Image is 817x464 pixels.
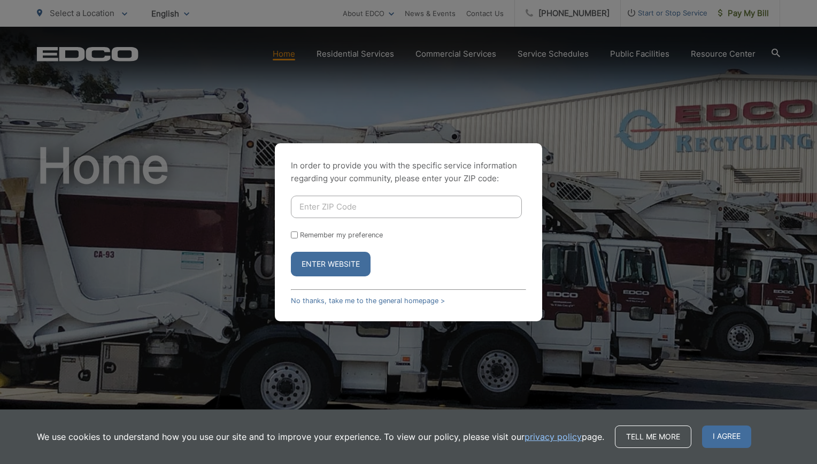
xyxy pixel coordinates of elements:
[291,159,526,185] p: In order to provide you with the specific service information regarding your community, please en...
[615,426,691,448] a: Tell me more
[291,297,445,305] a: No thanks, take me to the general homepage >
[291,196,522,218] input: Enter ZIP Code
[525,430,582,443] a: privacy policy
[300,231,383,239] label: Remember my preference
[702,426,751,448] span: I agree
[37,430,604,443] p: We use cookies to understand how you use our site and to improve your experience. To view our pol...
[291,252,371,276] button: Enter Website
